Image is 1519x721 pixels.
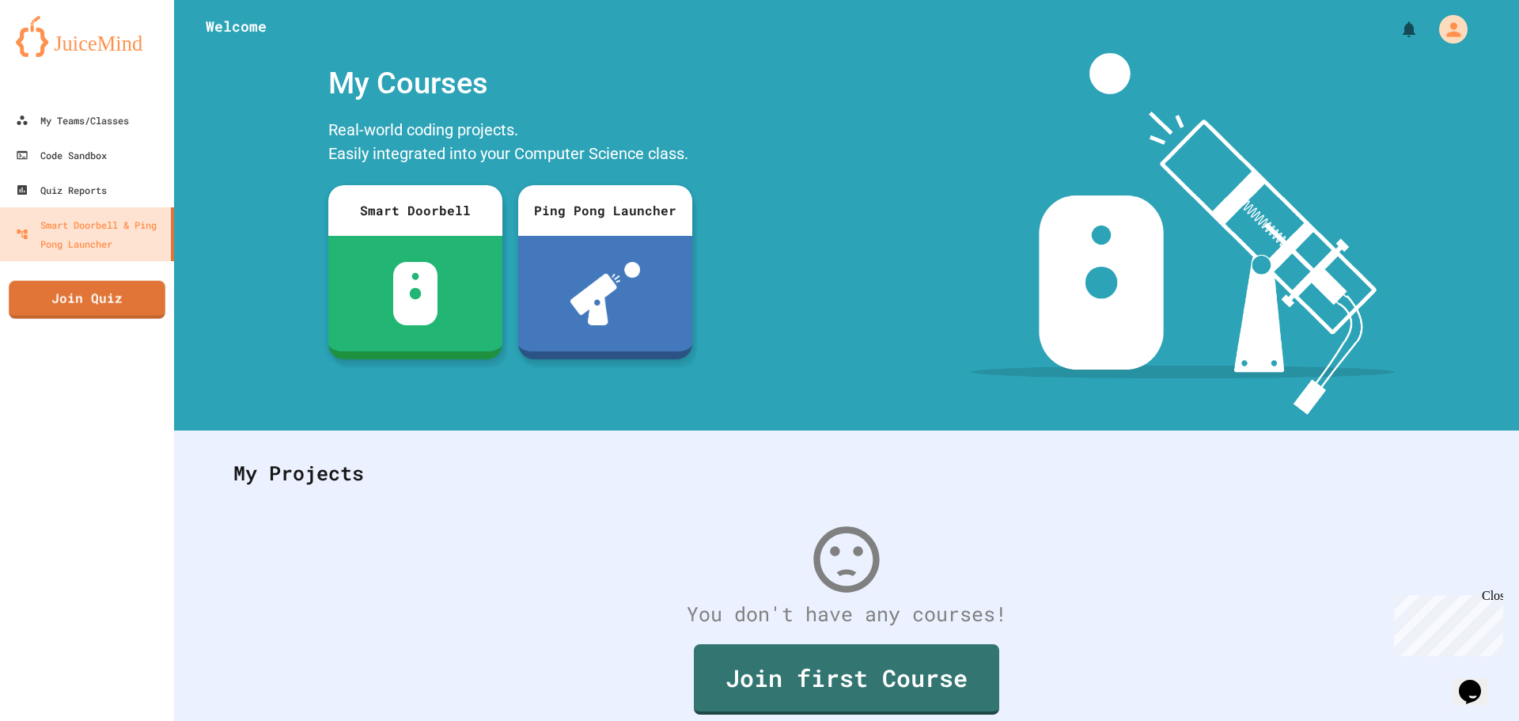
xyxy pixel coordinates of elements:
[16,146,107,165] div: Code Sandbox
[328,185,502,236] div: Smart Doorbell
[971,53,1395,415] img: banner-image-my-projects.png
[218,599,1475,629] div: You don't have any courses!
[218,442,1475,504] div: My Projects
[320,53,700,114] div: My Courses
[9,281,165,319] a: Join Quiz
[518,185,692,236] div: Ping Pong Launcher
[16,180,107,199] div: Quiz Reports
[393,262,438,325] img: sdb-white.svg
[694,644,999,715] a: Join first Course
[1370,16,1422,43] div: My Notifications
[320,114,700,173] div: Real-world coding projects. Easily integrated into your Computer Science class.
[6,6,109,101] div: Chat with us now!Close
[16,16,158,57] img: logo-orange.svg
[16,215,165,253] div: Smart Doorbell & Ping Pong Launcher
[1388,589,1503,656] iframe: chat widget
[570,262,641,325] img: ppl-with-ball.png
[1453,658,1503,705] iframe: chat widget
[1422,11,1472,47] div: My Account
[16,111,129,130] div: My Teams/Classes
